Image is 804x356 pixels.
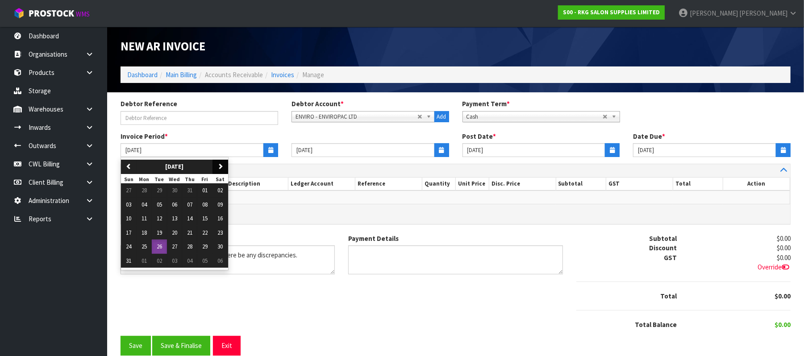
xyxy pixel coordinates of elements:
[205,70,263,79] span: Accounts Receivable
[348,234,399,243] label: Payment Details
[157,215,162,222] span: 12
[152,183,167,198] button: 29
[142,257,147,265] span: 01
[296,112,417,122] span: ENVIRO - ENVIROPAC LTD
[489,177,556,190] th: Disc. Price
[649,244,677,252] strong: Discount
[121,336,151,355] button: Save
[633,132,665,141] label: Date Due
[633,143,776,157] input: Date Due
[723,177,790,190] th: Action
[137,183,152,198] button: 28
[166,163,184,170] strong: [DATE]
[167,254,182,268] button: 03
[212,254,228,268] button: 06
[121,190,790,204] td: No lines entered.
[558,5,665,20] a: S00 - RKG SALON SUPPLIES LIMITED
[167,226,182,240] button: 20
[288,177,355,190] th: Ledger Account
[121,254,137,268] button: 31
[664,253,677,262] strong: GST
[157,257,162,265] span: 02
[690,9,738,17] span: [PERSON_NAME]
[216,176,225,182] small: Saturday
[775,292,791,300] span: $0.00
[137,198,152,212] button: 04
[777,244,791,252] span: $0.00
[187,186,192,194] span: 31
[185,176,195,182] small: Thursday
[218,257,223,265] span: 06
[142,243,147,250] span: 25
[121,198,137,212] button: 03
[121,211,137,226] button: 10
[292,99,344,108] label: Debtor Account
[172,186,177,194] span: 30
[152,254,167,268] button: 02
[635,320,677,329] strong: Total Balance
[167,183,182,198] button: 30
[739,9,787,17] span: [PERSON_NAME]
[182,240,197,254] button: 28
[124,166,449,175] h3: Administration
[218,229,223,236] span: 23
[121,39,205,54] span: New AR Invoice
[202,229,208,236] span: 22
[187,243,192,250] span: 28
[202,201,208,208] span: 08
[157,229,162,236] span: 19
[218,186,223,194] span: 02
[649,234,677,243] strong: Subtotal
[197,183,212,198] button: 01
[121,132,168,141] label: Invoice Period
[187,215,192,222] span: 14
[29,8,74,19] span: ProStock
[157,201,162,208] span: 05
[167,240,182,254] button: 27
[137,211,152,226] button: 11
[121,143,264,157] input: Start Date
[127,70,158,79] a: Dashboard
[126,201,132,208] span: 03
[152,240,167,254] button: 26
[202,186,208,194] span: 01
[292,143,435,157] input: End Date
[355,177,422,190] th: Reference
[152,198,167,212] button: 05
[172,243,177,250] span: 27
[197,226,212,240] button: 22
[202,257,208,265] span: 05
[167,211,182,226] button: 13
[212,198,228,212] button: 09
[155,176,164,182] small: Tuesday
[137,240,152,254] button: 25
[775,320,791,329] span: $0.00
[172,257,177,265] span: 03
[197,211,212,226] button: 15
[462,132,496,141] label: Post Date
[182,198,197,212] button: 07
[167,198,182,212] button: 06
[422,177,456,190] th: Quantity
[462,143,606,157] input: Date Posted
[169,176,180,182] small: Wednesday
[126,243,132,250] span: 24
[182,183,197,198] button: 31
[563,8,660,16] strong: S00 - RKG SALON SUPPLIES LIMITED
[777,234,791,243] span: $0.00
[212,240,228,254] button: 30
[434,111,449,123] button: Add
[182,254,197,268] button: 04
[152,226,167,240] button: 19
[13,8,25,19] img: cube-alt.png
[271,70,294,79] a: Invoices
[197,254,212,268] button: 05
[187,257,192,265] span: 04
[124,176,133,182] small: Sunday
[606,177,673,190] th: GST
[197,198,212,212] button: 08
[126,257,132,265] span: 31
[121,240,137,254] button: 24
[121,111,278,125] input: Debtor Reference
[121,183,137,198] button: 27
